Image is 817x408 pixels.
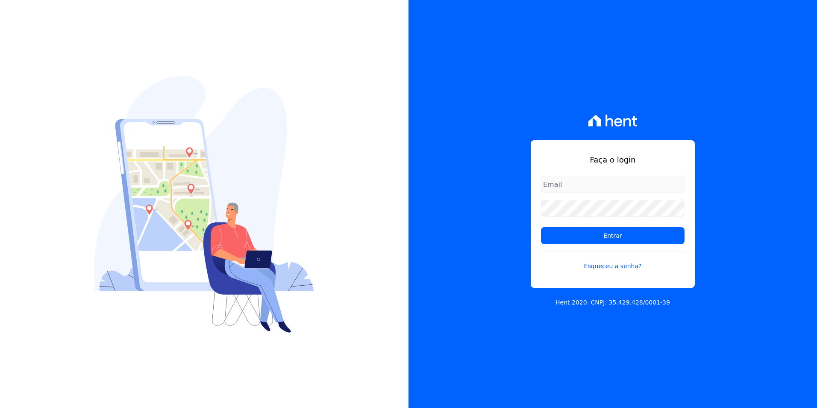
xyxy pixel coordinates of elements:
h1: Faça o login [541,154,685,166]
p: Hent 2020. CNPJ: 35.429.428/0001-39 [555,298,670,307]
input: Entrar [541,227,685,244]
input: Email [541,176,685,193]
img: Login [94,76,314,333]
a: Esqueceu a senha? [541,251,685,271]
